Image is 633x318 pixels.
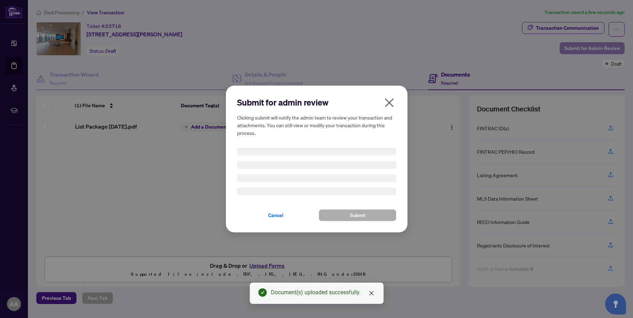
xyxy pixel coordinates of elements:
[368,289,375,297] a: Close
[605,294,626,315] button: Open asap
[258,288,267,297] span: check-circle
[237,97,396,108] h2: Submit for admin review
[237,114,396,137] h5: Clicking submit will notify the admin team to review your transaction and attachments. You can st...
[319,209,396,221] button: Submit
[369,290,374,296] span: close
[271,288,375,297] div: Document(s) uploaded successfully.
[237,209,315,221] button: Cancel
[384,97,395,108] span: close
[268,210,284,221] span: Cancel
